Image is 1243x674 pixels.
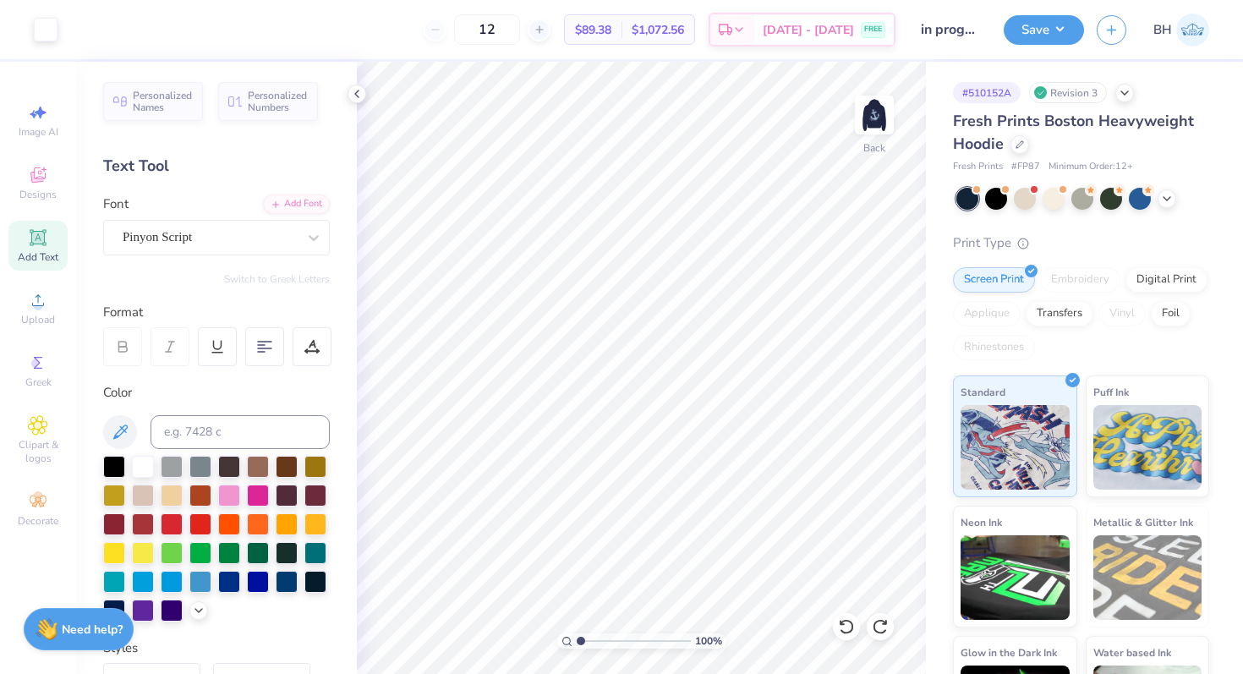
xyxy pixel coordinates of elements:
[103,638,330,658] div: Styles
[19,188,57,201] span: Designs
[1098,301,1146,326] div: Vinyl
[961,383,1005,401] span: Standard
[103,383,330,403] div: Color
[953,111,1194,154] span: Fresh Prints Boston Heavyweight Hoodie
[248,90,308,113] span: Personalized Numbers
[1125,267,1207,293] div: Digital Print
[103,195,129,214] label: Font
[1151,301,1191,326] div: Foil
[953,335,1035,360] div: Rhinestones
[1026,301,1093,326] div: Transfers
[575,21,611,39] span: $89.38
[1029,82,1107,103] div: Revision 3
[1153,20,1172,40] span: BH
[19,125,58,139] span: Image AI
[151,415,330,449] input: e.g. 7428 c
[103,155,330,178] div: Text Tool
[1153,14,1209,47] a: BH
[1049,160,1133,174] span: Minimum Order: 12 +
[961,644,1057,661] span: Glow in the Dark Ink
[1093,383,1129,401] span: Puff Ink
[62,622,123,638] strong: Need help?
[133,90,193,113] span: Personalized Names
[18,250,58,264] span: Add Text
[1011,160,1040,174] span: # FP87
[21,313,55,326] span: Upload
[454,14,520,45] input: – –
[863,140,885,156] div: Back
[8,438,68,465] span: Clipart & logos
[1004,15,1084,45] button: Save
[1093,644,1171,661] span: Water based Ink
[1040,267,1120,293] div: Embroidery
[961,535,1070,620] img: Neon Ink
[961,513,1002,531] span: Neon Ink
[103,303,331,322] div: Format
[632,21,684,39] span: $1,072.56
[1093,513,1193,531] span: Metallic & Glitter Ink
[263,195,330,214] div: Add Font
[1176,14,1209,47] img: Bella Henkels
[1093,405,1202,490] img: Puff Ink
[18,514,58,528] span: Decorate
[695,633,722,649] span: 100 %
[953,82,1021,103] div: # 510152A
[953,233,1209,253] div: Print Type
[908,13,991,47] input: Untitled Design
[224,272,330,286] button: Switch to Greek Letters
[961,405,1070,490] img: Standard
[763,21,854,39] span: [DATE] - [DATE]
[953,267,1035,293] div: Screen Print
[25,375,52,389] span: Greek
[953,301,1021,326] div: Applique
[1093,535,1202,620] img: Metallic & Glitter Ink
[864,24,882,36] span: FREE
[953,160,1003,174] span: Fresh Prints
[857,98,891,132] img: Back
